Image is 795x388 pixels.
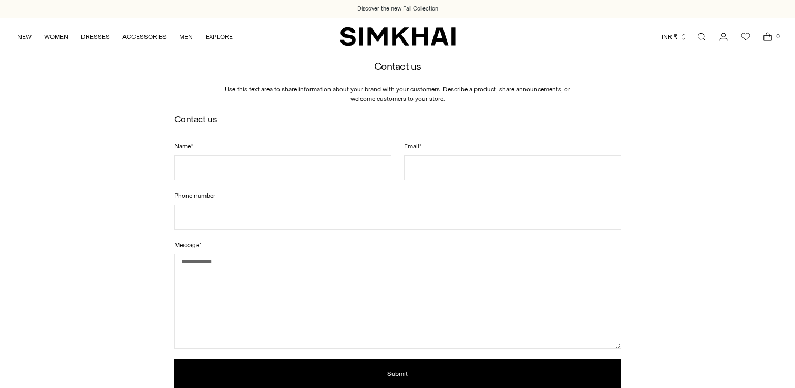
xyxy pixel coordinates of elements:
a: Go to the account page [713,26,734,47]
label: Phone number [174,191,621,200]
label: Name [174,141,391,151]
label: Message [174,240,621,250]
h2: Contact us [214,60,582,72]
h2: Contact us [174,114,621,124]
a: Wishlist [735,26,756,47]
p: Use this text area to share information about your brand with your customers. Describe a product,... [214,85,582,104]
label: Email [404,141,621,151]
a: WOMEN [44,25,68,48]
span: 0 [773,32,782,41]
a: Open cart modal [757,26,778,47]
a: DRESSES [81,25,110,48]
a: NEW [17,25,32,48]
a: Open search modal [691,26,712,47]
button: INR ₹ [662,25,687,48]
a: SIMKHAI [340,26,456,47]
a: EXPLORE [205,25,233,48]
a: Discover the new Fall Collection [357,5,438,13]
a: ACCESSORIES [122,25,167,48]
a: MEN [179,25,193,48]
